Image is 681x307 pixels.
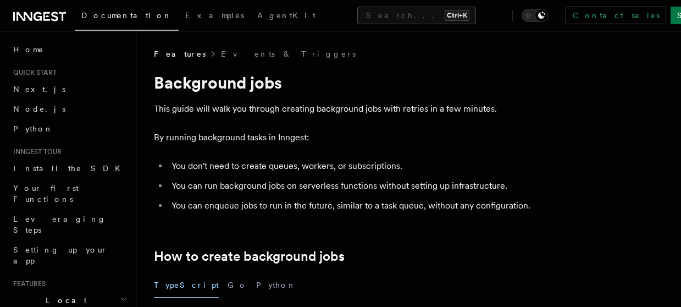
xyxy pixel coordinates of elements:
[154,101,594,117] p: This guide will walk you through creating background jobs with retries in a few minutes.
[9,240,129,271] a: Setting up your app
[13,124,53,133] span: Python
[154,48,206,59] span: Features
[81,11,172,20] span: Documentation
[221,48,356,59] a: Events & Triggers
[154,273,219,298] button: TypeScript
[154,130,594,145] p: By running background tasks in Inngest:
[13,215,106,234] span: Leveraging Steps
[154,73,594,92] h1: Background jobs
[168,158,594,174] li: You don't need to create queues, workers, or subscriptions.
[522,9,548,22] button: Toggle dark mode
[9,147,62,156] span: Inngest tour
[257,11,315,20] span: AgentKit
[228,273,247,298] button: Go
[75,3,179,31] a: Documentation
[13,44,44,55] span: Home
[445,10,469,21] kbd: Ctrl+K
[251,3,322,30] a: AgentKit
[168,178,594,194] li: You can run background jobs on serverless functions without setting up infrastructure.
[154,249,345,264] a: How to create background jobs
[179,3,251,30] a: Examples
[9,40,129,59] a: Home
[168,198,594,213] li: You can enqueue jobs to run in the future, similar to a task queue, without any configuration.
[13,184,79,204] span: Your first Functions
[357,7,476,24] button: Search...Ctrl+K
[566,7,666,24] a: Contact sales
[185,11,244,20] span: Examples
[9,158,129,178] a: Install the SDK
[9,99,129,119] a: Node.js
[9,209,129,240] a: Leveraging Steps
[256,273,296,298] button: Python
[13,85,65,94] span: Next.js
[9,79,129,99] a: Next.js
[13,105,65,113] span: Node.js
[9,279,46,288] span: Features
[9,178,129,209] a: Your first Functions
[13,245,108,265] span: Setting up your app
[9,68,57,77] span: Quick start
[9,119,129,139] a: Python
[13,164,127,173] span: Install the SDK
